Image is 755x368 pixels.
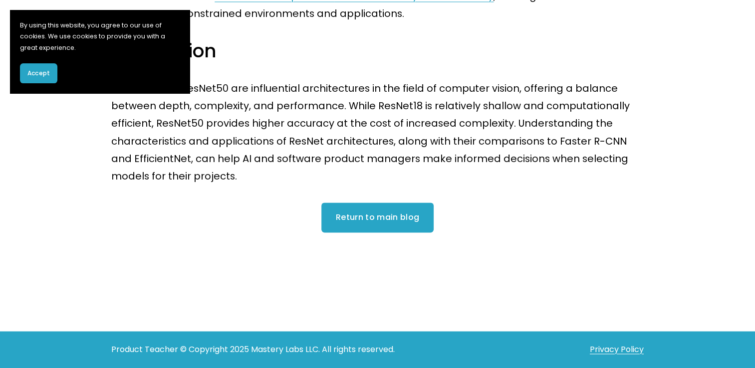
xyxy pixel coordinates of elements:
[20,63,57,83] button: Accept
[20,20,180,53] p: By using this website, you agree to our use of cookies. We use cookies to provide you with a grea...
[111,343,461,357] p: Product Teacher © Copyright 2025 Mastery Labs LLC. All rights reserved.
[111,38,644,63] h3: Conclusion
[111,80,644,185] p: ResNet18 and ResNet50 are influential architectures in the field of computer vision, offering a b...
[321,202,434,232] a: Return to main blog
[27,69,50,78] span: Accept
[590,343,644,357] a: Privacy Policy
[10,10,190,93] section: Cookie banner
